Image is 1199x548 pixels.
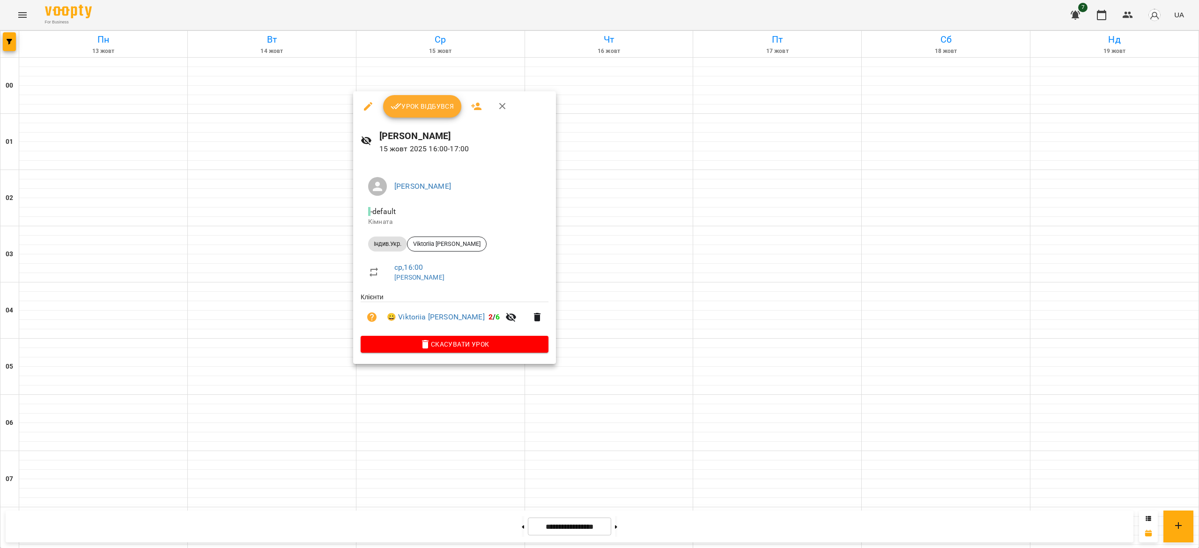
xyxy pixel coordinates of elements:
[368,339,541,350] span: Скасувати Урок
[391,101,454,112] span: Урок відбувся
[394,263,423,272] a: ср , 16:00
[361,336,548,353] button: Скасувати Урок
[361,306,383,328] button: Візит ще не сплачено. Додати оплату?
[383,95,462,118] button: Урок відбувся
[379,129,548,143] h6: [PERSON_NAME]
[407,240,486,248] span: Viktoriia [PERSON_NAME]
[361,292,548,336] ul: Клієнти
[496,312,500,321] span: 6
[368,207,398,216] span: - default
[407,237,487,252] div: Viktoriia [PERSON_NAME]
[368,217,541,227] p: Кімната
[394,182,451,191] a: [PERSON_NAME]
[488,312,500,321] b: /
[368,240,407,248] span: Індив.Укр.
[387,311,485,323] a: 😀 Viktoriia [PERSON_NAME]
[488,312,493,321] span: 2
[394,274,444,281] a: [PERSON_NAME]
[379,143,548,155] p: 15 жовт 2025 16:00 - 17:00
